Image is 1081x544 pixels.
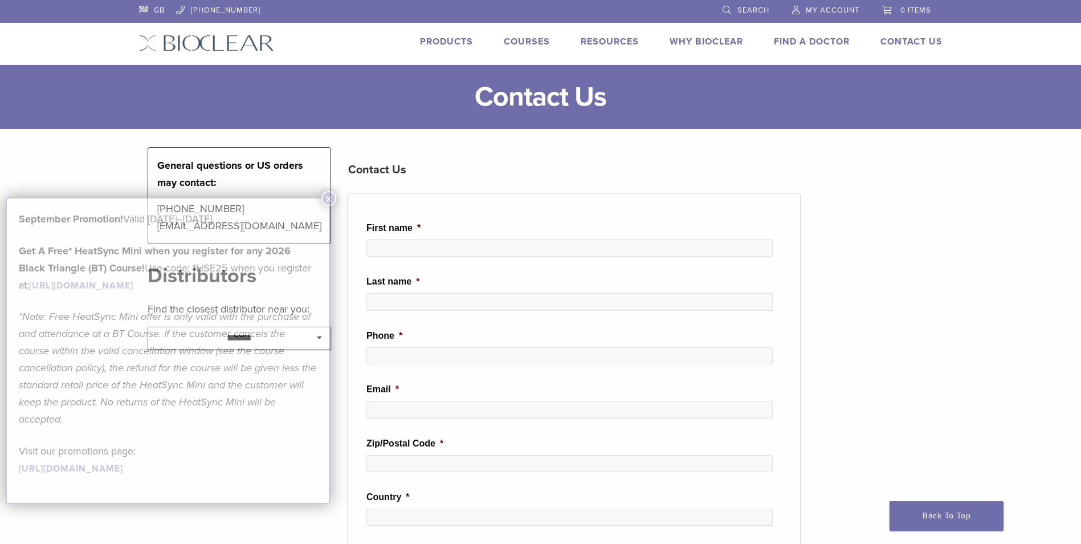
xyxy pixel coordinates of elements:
[366,276,419,288] label: Last name
[321,191,336,206] button: Close
[29,280,133,291] a: [URL][DOMAIN_NAME]
[420,36,473,47] a: Products
[157,159,303,189] strong: General questions or US orders may contact:
[19,213,123,225] b: September Promotion!
[670,36,743,47] a: Why Bioclear
[348,156,800,184] h3: Contact Us
[366,330,402,342] label: Phone
[806,6,859,15] span: My Account
[19,310,316,425] em: *Note: Free HeatSync Mini offer is only valid with the purchase of and attendance at a BT Course....
[774,36,850,47] a: Find A Doctor
[504,36,550,47] a: Courses
[19,210,317,228] p: Valid [DATE]–[DATE].
[19,242,317,294] p: Use code: 1HSE25 when you register at:
[19,245,291,274] strong: Get A Free* HeatSync Mini when you register for any 2026 Black Triangle (BT) Course!
[19,442,317,477] p: Visit our promotions page:
[900,6,931,15] span: 0 items
[880,36,943,47] a: Contact Us
[366,222,421,234] label: First name
[366,438,443,450] label: Zip/Postal Code
[366,384,399,396] label: Email
[581,36,639,47] a: Resources
[366,492,410,504] label: Country
[19,463,123,474] a: [URL][DOMAIN_NAME]
[139,35,274,51] img: Bioclear
[737,6,769,15] span: Search
[890,501,1004,531] a: Back To Top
